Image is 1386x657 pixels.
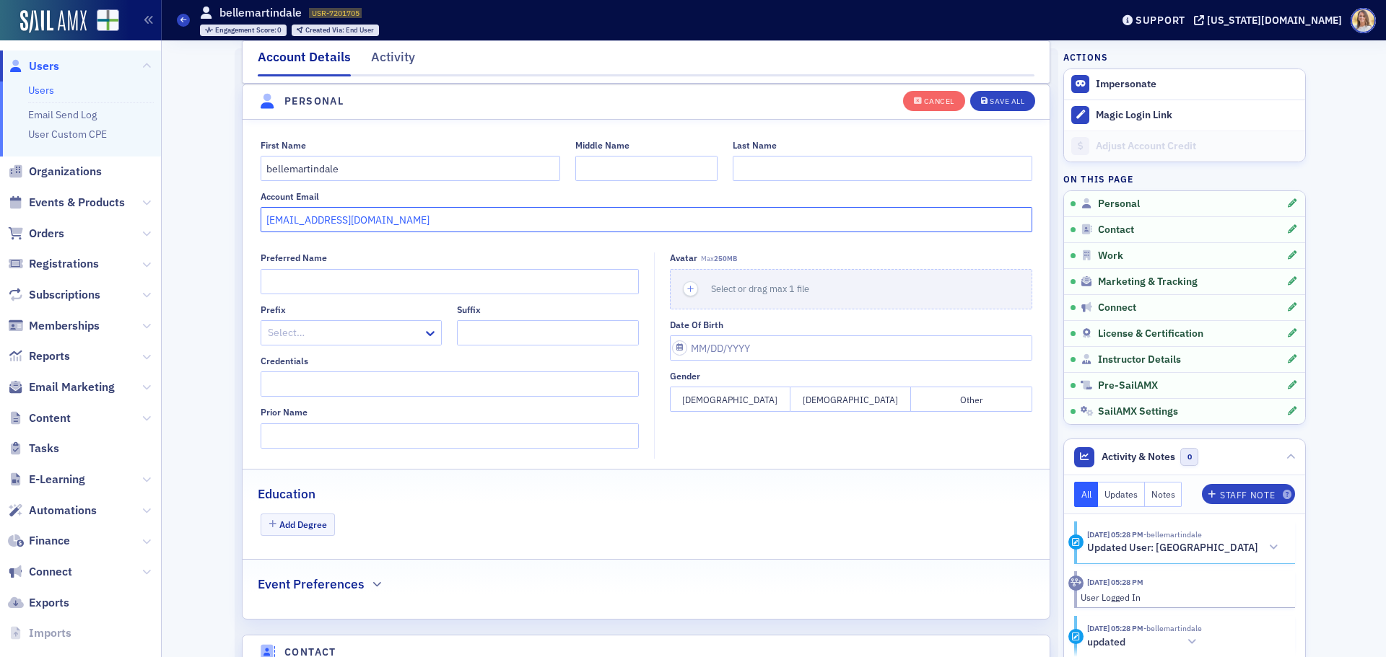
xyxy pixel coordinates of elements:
div: Gender [670,371,700,382]
span: Personal [1098,198,1140,211]
span: Created Via : [305,25,346,35]
a: Events & Products [8,195,125,211]
span: Email Marketing [29,379,115,395]
div: Cancel [924,97,954,105]
div: Update [1068,629,1084,644]
span: Connect [29,564,72,580]
span: Subscriptions [29,287,100,303]
div: Prior Name [261,407,308,418]
span: bellemartindale [1143,529,1202,539]
a: View Homepage [87,9,119,34]
span: Organizations [29,164,102,180]
button: Cancel [903,90,965,110]
span: Exports [29,595,69,611]
span: Users [29,58,59,74]
input: MM/DD/YYYY [670,335,1032,361]
h2: Education [258,485,315,503]
span: Tasks [29,441,59,457]
div: First Name [261,140,306,151]
img: SailAMX [97,9,119,32]
a: Automations [8,503,97,519]
div: Adjust Account Credit [1096,140,1298,153]
a: E-Learning [8,472,85,488]
span: Activity & Notes [1102,449,1175,464]
span: Max [701,254,737,263]
span: Reports [29,348,70,364]
span: Automations [29,503,97,519]
div: 0 [215,27,282,35]
button: Staff Note [1202,484,1295,504]
button: Magic Login Link [1064,100,1305,131]
div: Support [1136,14,1185,27]
a: Organizations [8,164,102,180]
span: License & Certification [1098,327,1203,340]
span: USR-7201705 [312,8,359,18]
button: Select or drag max 1 file [670,269,1032,309]
button: Add Degree [261,513,336,536]
time: 8/7/2025 05:28 PM [1087,529,1143,539]
a: Users [8,58,59,74]
a: Registrations [8,256,99,272]
span: 0 [1180,448,1198,466]
h4: On this page [1063,172,1306,185]
a: User Custom CPE [28,128,107,141]
span: Marketing & Tracking [1098,275,1198,288]
h5: Updated User: [GEOGRAPHIC_DATA] [1087,542,1258,555]
div: Account Email [261,191,319,202]
h4: Actions [1063,50,1108,63]
span: SailAMX Settings [1098,405,1178,418]
span: Events & Products [29,195,125,211]
div: Account Details [258,48,351,76]
div: Suffix [457,304,481,315]
button: [DEMOGRAPHIC_DATA] [790,387,911,412]
a: Users [28,84,54,97]
div: Credentials [261,356,308,366]
div: Avatar [670,252,697,263]
button: [US_STATE][DOMAIN_NAME] [1194,15,1347,25]
button: updated [1087,635,1202,650]
a: Content [8,410,71,426]
button: Other [911,387,1032,412]
a: Tasks [8,441,59,457]
div: Activity [1068,534,1084,550]
time: 8/7/2025 05:28 PM [1087,623,1143,633]
button: [DEMOGRAPHIC_DATA] [670,387,790,412]
button: Updates [1098,482,1145,507]
span: Pre-SailAMX [1098,379,1158,392]
a: Email Marketing [8,379,115,395]
span: Contact [1098,224,1134,237]
div: Engagement Score: 0 [200,25,287,36]
a: Reports [8,348,70,364]
span: Memberships [29,318,100,334]
button: Updated User: [GEOGRAPHIC_DATA] [1087,540,1283,555]
a: Adjust Account Credit [1064,131,1305,162]
a: Orders [8,226,64,242]
div: Magic Login Link [1096,109,1298,122]
button: Notes [1145,482,1182,507]
div: Last Name [733,140,777,151]
div: End User [305,27,374,35]
div: Save All [990,97,1024,105]
h5: updated [1087,636,1125,649]
button: All [1074,482,1099,507]
a: Connect [8,564,72,580]
div: Preferred Name [261,252,327,263]
a: Email Send Log [28,108,97,121]
a: Subscriptions [8,287,100,303]
a: Imports [8,625,71,641]
span: Finance [29,533,70,549]
span: Imports [29,625,71,641]
div: Date of Birth [670,319,723,330]
div: Activity [1068,576,1084,591]
div: Prefix [261,304,286,315]
a: Memberships [8,318,100,334]
span: Profile [1351,8,1376,33]
div: User Logged In [1081,591,1285,604]
h2: Event Preferences [258,575,365,594]
span: Connect [1098,301,1136,314]
button: Save All [970,90,1035,110]
span: Instructor Details [1098,353,1181,366]
img: SailAMX [20,10,87,33]
span: Select or drag max 1 file [711,283,809,294]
